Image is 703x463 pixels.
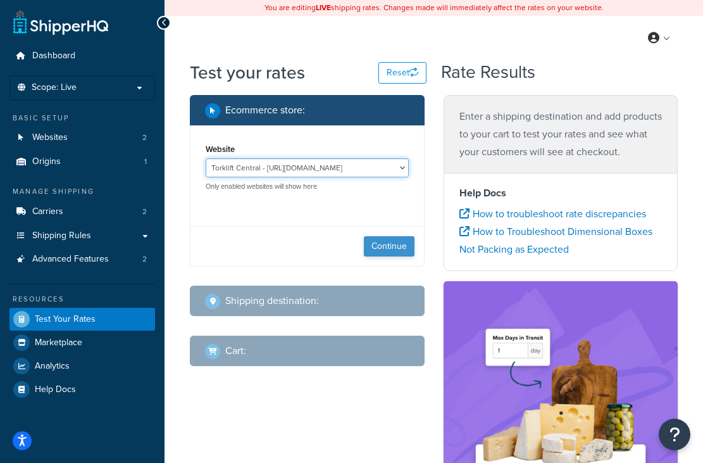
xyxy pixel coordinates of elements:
[9,126,155,149] a: Websites2
[9,126,155,149] li: Websites
[32,231,91,241] span: Shipping Rules
[9,44,155,68] a: Dashboard
[9,331,155,354] a: Marketplace
[9,113,155,124] div: Basic Setup
[316,2,331,13] b: LIVE
[32,51,75,61] span: Dashboard
[9,308,155,331] a: Test Your Rates
[32,254,109,265] span: Advanced Features
[9,150,155,174] a: Origins1
[225,295,319,307] h2: Shipping destination :
[9,248,155,271] li: Advanced Features
[35,384,76,395] span: Help Docs
[9,355,155,377] a: Analytics
[659,419,690,450] button: Open Resource Center
[35,338,82,348] span: Marketplace
[9,248,155,271] a: Advanced Features2
[32,82,77,93] span: Scope: Live
[32,132,68,143] span: Websites
[9,224,155,248] a: Shipping Rules
[9,378,155,401] a: Help Docs
[364,236,414,257] button: Continue
[225,105,305,116] h2: Ecommerce store :
[142,206,147,217] span: 2
[378,62,426,84] button: Reset
[32,156,61,167] span: Origins
[144,156,147,167] span: 1
[142,254,147,265] span: 2
[9,200,155,224] li: Carriers
[9,294,155,305] div: Resources
[441,63,535,82] h2: Rate Results
[459,186,663,201] h4: Help Docs
[142,132,147,143] span: 2
[32,206,63,217] span: Carriers
[35,361,70,372] span: Analytics
[459,108,663,161] p: Enter a shipping destination and add products to your cart to test your rates and see what your c...
[190,60,305,85] h1: Test your rates
[35,314,96,325] span: Test Your Rates
[459,224,652,257] a: How to Troubleshoot Dimensional Boxes Not Packing as Expected
[9,150,155,174] li: Origins
[9,186,155,197] div: Manage Shipping
[9,200,155,224] a: Carriers2
[206,182,409,191] p: Only enabled websites will show here
[459,206,646,221] a: How to troubleshoot rate discrepancies
[206,144,235,154] label: Website
[225,345,246,357] h2: Cart :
